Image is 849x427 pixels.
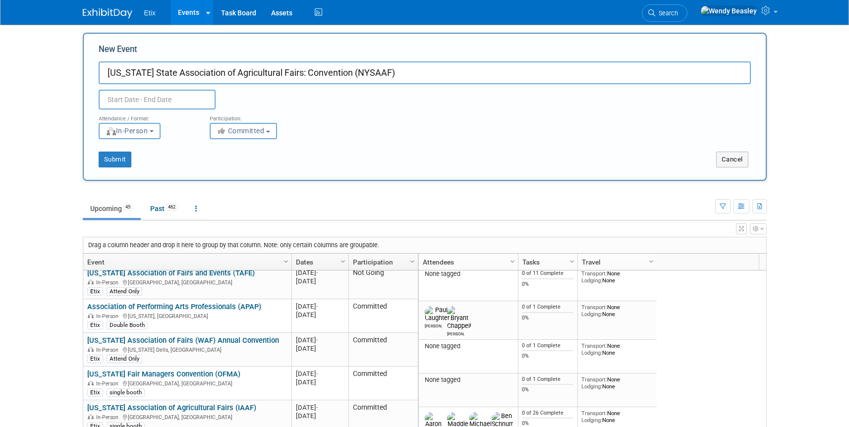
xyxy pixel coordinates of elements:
a: Column Settings [281,254,291,268]
a: Upcoming45 [83,199,141,218]
a: Past462 [143,199,186,218]
span: Column Settings [339,258,347,266]
img: In-Person Event [88,347,94,352]
span: Column Settings [509,258,516,266]
span: In-Person [96,414,121,421]
div: 0% [522,386,573,393]
span: Search [655,9,678,17]
div: [DATE] [296,302,344,311]
td: Committed [348,367,418,400]
span: Column Settings [282,258,290,266]
div: None tagged [422,376,514,384]
input: Name of Trade Show / Conference [99,61,751,84]
div: Bryant Chappell [447,330,464,336]
a: [US_STATE] Association of Fairs and Events (TAFE) [87,268,255,277]
td: Committed [348,333,418,367]
a: Event [87,254,285,270]
div: [DATE] [296,336,344,344]
div: 0 of 1 Complete [522,342,573,349]
a: Dates [296,254,342,270]
div: Paul Laughter [425,322,442,328]
span: Etix [144,9,156,17]
div: None None [581,304,653,318]
div: [DATE] [296,344,344,353]
div: None None [581,376,653,390]
div: None None [581,410,653,424]
div: [DATE] [296,403,344,412]
div: [DATE] [296,268,344,277]
a: [US_STATE] Fair Managers Convention (OFMA) [87,370,240,378]
div: Double Booth [107,321,148,329]
span: - [316,336,318,344]
a: [US_STATE] Association of Agricultural Fairs (IAAF) [87,403,256,412]
button: Submit [99,152,131,167]
div: [GEOGRAPHIC_DATA], [GEOGRAPHIC_DATA] [87,413,287,421]
div: Attendance / Format: [99,109,195,122]
div: 0% [522,353,573,360]
span: 462 [165,204,178,211]
span: Lodging: [581,349,602,356]
span: Column Settings [568,258,576,266]
a: Attendees [423,254,511,270]
span: Transport: [581,376,607,383]
span: In-Person [106,127,148,135]
div: 0% [522,420,573,427]
img: Wendy Beasley [700,5,757,16]
button: In-Person [99,123,161,139]
a: Column Settings [407,254,418,268]
td: Not Going [348,266,418,299]
div: [US_STATE], [GEOGRAPHIC_DATA] [87,312,287,320]
div: [US_STATE] Dells, [GEOGRAPHIC_DATA] [87,345,287,354]
a: Column Settings [566,254,577,268]
div: Etix [87,321,103,329]
div: single booth [107,388,145,396]
span: - [316,269,318,276]
button: Cancel [716,152,748,167]
div: Participation: [210,109,306,122]
img: In-Person Event [88,414,94,419]
div: None None [581,342,653,357]
span: Transport: [581,304,607,311]
a: Association of Performing Arts Professionals (APAP) [87,302,261,311]
span: Committed [217,127,265,135]
span: Lodging: [581,383,602,390]
span: - [316,404,318,411]
span: In-Person [96,279,121,286]
span: In-Person [96,347,121,353]
div: Etix [87,355,103,363]
img: In-Person Event [88,380,94,385]
div: [DATE] [296,311,344,319]
a: Column Settings [646,254,657,268]
span: Column Settings [408,258,416,266]
span: In-Person [96,380,121,387]
div: [DATE] [296,277,344,285]
span: Column Settings [647,258,655,266]
div: [DATE] [296,378,344,386]
img: Paul Laughter [425,306,450,322]
a: [US_STATE] Association of Fairs (WAF) Annual Convention [87,336,279,345]
span: Lodging: [581,311,602,318]
span: Transport: [581,410,607,417]
span: - [316,303,318,310]
div: Attend Only [107,355,142,363]
div: 0 of 1 Complete [522,304,573,311]
label: New Event [99,44,137,59]
div: None tagged [422,270,514,278]
span: Lodging: [581,417,602,424]
img: Bryant Chappell [447,306,471,330]
div: Etix [87,287,103,295]
div: [DATE] [296,370,344,378]
a: Tasks [522,254,571,270]
div: 0 of 1 Complete [522,376,573,383]
div: [GEOGRAPHIC_DATA], [GEOGRAPHIC_DATA] [87,278,287,286]
a: Column Settings [507,254,518,268]
div: None None [581,270,653,284]
span: - [316,370,318,377]
div: Etix [87,388,103,396]
div: [GEOGRAPHIC_DATA], [GEOGRAPHIC_DATA] [87,379,287,387]
img: ExhibitDay [83,8,132,18]
img: In-Person Event [88,279,94,284]
div: 0% [522,315,573,321]
div: 0 of 11 Complete [522,270,573,277]
a: Travel [582,254,650,270]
